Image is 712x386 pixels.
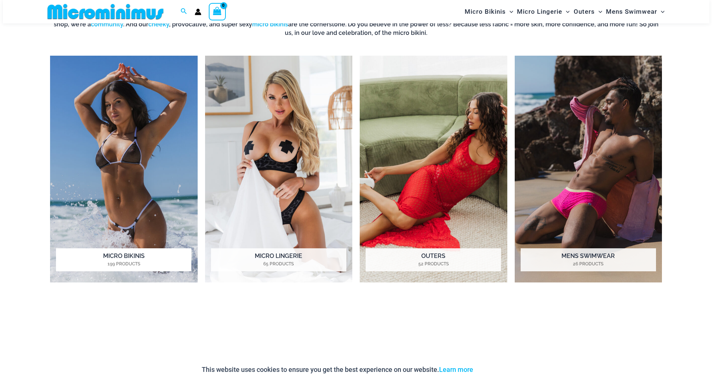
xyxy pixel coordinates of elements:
[202,364,473,375] p: This website uses cookies to ensure you get the best experience on our website.
[463,2,515,21] a: Micro BikinisMenu ToggleMenu Toggle
[657,2,665,21] span: Menu Toggle
[462,1,667,22] nav: Site Navigation
[515,56,662,282] a: Visit product category Mens Swimwear
[479,361,510,379] button: Accept
[515,2,571,21] a: Micro LingerieMenu ToggleMenu Toggle
[91,21,123,28] a: community
[562,2,570,21] span: Menu Toggle
[366,248,501,271] h2: Outers
[506,2,513,21] span: Menu Toggle
[439,366,473,373] a: Learn more
[205,56,353,282] a: Visit product category Micro Lingerie
[606,2,657,21] span: Mens Swimwear
[195,9,201,15] a: Account icon link
[604,2,666,21] a: Mens SwimwearMenu ToggleMenu Toggle
[50,56,198,282] img: Micro Bikinis
[360,56,507,282] a: Visit product category Outers
[148,21,169,28] a: cheeky
[56,248,191,271] h2: Micro Bikinis
[515,56,662,282] img: Mens Swimwear
[517,2,562,21] span: Micro Lingerie
[211,261,346,267] mark: 65 Products
[521,248,656,271] h2: Mens Swimwear
[205,56,353,282] img: Micro Lingerie
[574,2,595,21] span: Outers
[595,2,602,21] span: Menu Toggle
[50,56,198,282] a: Visit product category Micro Bikinis
[360,56,507,282] img: Outers
[209,3,226,20] a: View Shopping Cart, empty
[181,7,187,16] a: Search icon link
[252,21,288,28] a: micro bikinis
[50,12,662,37] h6: This is the extraordinary world of Microminimus, the ultimate destination for the micro bikini, c...
[211,248,346,271] h2: Micro Lingerie
[56,261,191,267] mark: 199 Products
[44,3,167,20] img: MM SHOP LOGO FLAT
[572,2,604,21] a: OutersMenu ToggleMenu Toggle
[50,302,662,358] iframe: TrustedSite Certified
[465,2,506,21] span: Micro Bikinis
[521,261,656,267] mark: 26 Products
[366,261,501,267] mark: 52 Products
